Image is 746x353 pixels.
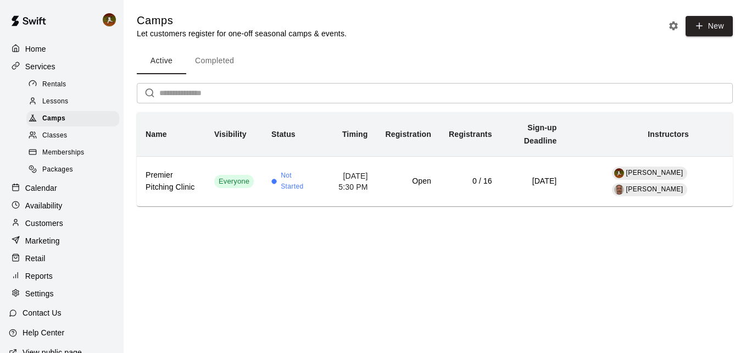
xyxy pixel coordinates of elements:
[26,93,124,110] a: Lessons
[682,21,733,30] a: New
[686,16,733,36] button: New
[449,175,492,187] h6: 0 / 16
[614,168,624,178] img: Cody Hansen
[9,233,115,249] a: Marketing
[271,130,296,139] b: Status
[26,77,119,92] div: Rentals
[449,130,492,139] b: Registrants
[137,112,733,206] table: simple table
[42,130,67,141] span: Classes
[214,176,254,187] span: Everyone
[42,96,69,107] span: Lessons
[26,145,124,162] a: Memberships
[319,156,376,206] td: [DATE] 5:30 PM
[25,253,46,264] p: Retail
[626,185,683,193] span: [PERSON_NAME]
[9,215,115,231] a: Customers
[25,43,46,54] p: Home
[26,111,119,126] div: Camps
[146,130,167,139] b: Name
[103,13,116,26] img: Cody Hansen
[665,18,682,34] button: Camp settings
[25,61,55,72] p: Services
[281,170,310,192] span: Not Started
[214,175,254,188] div: This service is visible to all of your customers
[385,175,431,187] h6: Open
[26,145,119,161] div: Memberships
[9,41,115,57] a: Home
[42,113,65,124] span: Camps
[510,175,557,187] h6: [DATE]
[25,183,57,194] p: Calendar
[26,162,124,179] a: Packages
[146,169,197,194] h6: Premier Pitching Clinic
[342,130,368,139] b: Timing
[26,162,119,178] div: Packages
[25,288,54,299] p: Settings
[26,128,124,145] a: Classes
[25,271,53,282] p: Reports
[9,250,115,267] a: Retail
[186,48,243,74] button: Completed
[23,307,62,318] p: Contact Us
[25,200,63,211] p: Availability
[626,169,683,176] span: [PERSON_NAME]
[9,197,115,214] a: Availability
[42,147,84,158] span: Memberships
[648,130,689,139] b: Instructors
[9,285,115,302] a: Settings
[42,79,66,90] span: Rentals
[25,218,63,229] p: Customers
[524,123,557,145] b: Sign-up Deadline
[137,28,347,39] p: Let customers register for one-off seasonal camps & events.
[9,268,115,284] a: Reports
[385,130,431,139] b: Registration
[101,9,124,31] div: Cody Hansen
[25,235,60,246] p: Marketing
[26,94,119,109] div: Lessons
[42,164,73,175] span: Packages
[26,76,124,93] a: Rentals
[9,58,115,75] a: Services
[26,111,124,128] a: Camps
[9,180,115,196] a: Calendar
[26,128,119,144] div: Classes
[23,327,64,338] p: Help Center
[137,48,186,74] button: Active
[137,13,347,28] h5: Camps
[214,130,247,139] b: Visibility
[614,185,624,195] img: Michael Gargano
